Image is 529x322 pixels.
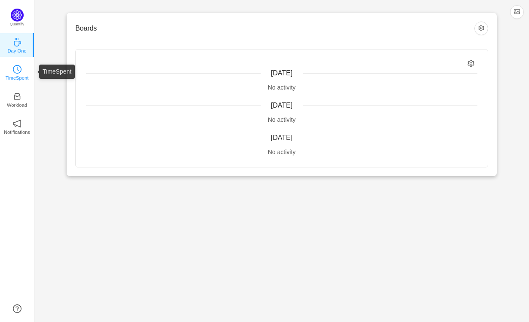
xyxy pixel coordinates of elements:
[7,47,26,55] p: Day One
[271,102,292,109] span: [DATE]
[13,122,22,130] a: icon: notificationNotifications
[271,134,292,141] span: [DATE]
[11,9,24,22] img: Quantify
[10,22,25,28] p: Quantify
[13,38,22,46] i: icon: coffee
[6,74,29,82] p: TimeSpent
[75,24,474,33] h3: Boards
[13,40,22,49] a: icon: coffeeDay One
[510,5,524,19] button: icon: picture
[13,65,22,74] i: icon: clock-circle
[7,101,27,109] p: Workload
[86,115,477,124] div: No activity
[13,68,22,76] a: icon: clock-circleTimeSpent
[86,83,477,92] div: No activity
[13,304,22,313] a: icon: question-circle
[13,119,22,128] i: icon: notification
[13,95,22,103] a: icon: inboxWorkload
[271,69,292,77] span: [DATE]
[467,60,475,67] i: icon: setting
[474,22,488,35] button: icon: setting
[4,128,30,136] p: Notifications
[86,148,477,157] div: No activity
[13,92,22,101] i: icon: inbox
